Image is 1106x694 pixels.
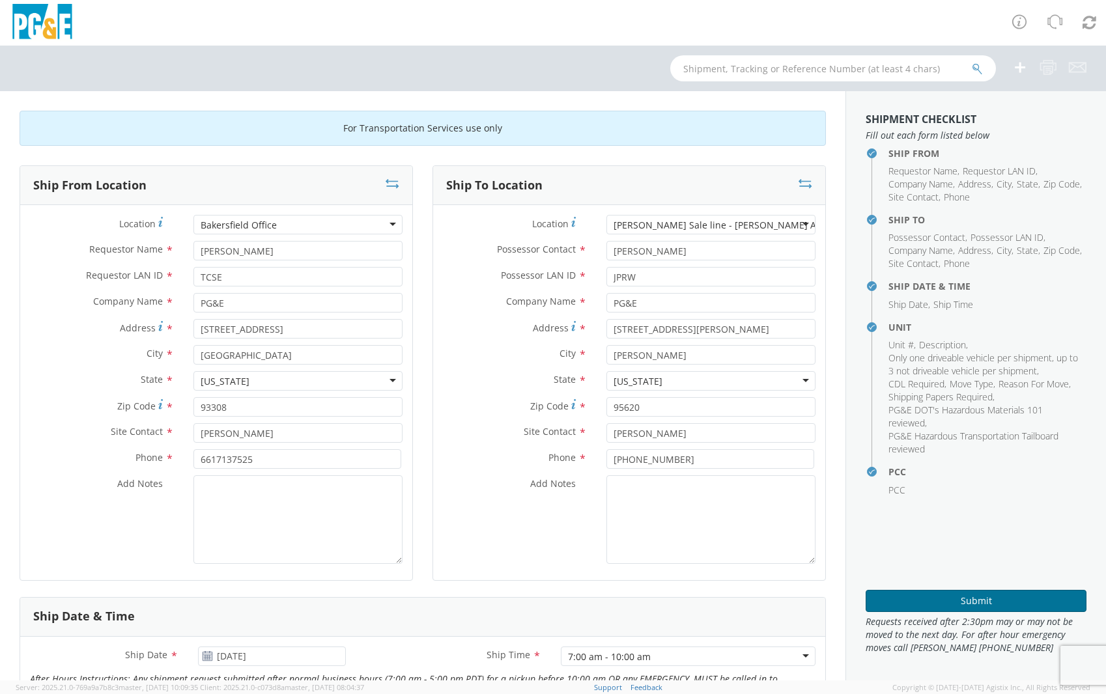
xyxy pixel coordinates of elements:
[888,467,1086,477] h4: PCC
[958,178,993,191] li: ,
[888,231,965,243] span: Possessor Contact
[487,648,530,661] span: Ship Time
[919,339,966,351] span: Description
[888,339,914,351] span: Unit #
[963,165,1036,177] span: Requestor LAN ID
[1017,178,1040,191] li: ,
[888,178,955,191] li: ,
[117,477,163,490] span: Add Notes
[560,347,576,359] span: City
[888,215,1086,225] h4: Ship To
[888,391,993,403] span: Shipping Papers Required
[888,165,959,178] li: ,
[33,179,147,192] h3: Ship From Location
[888,281,1086,291] h4: Ship Date & Time
[119,682,198,692] span: master, [DATE] 10:09:35
[888,244,955,257] li: ,
[1043,178,1080,190] span: Zip Code
[117,400,156,412] span: Zip Code
[548,451,576,464] span: Phone
[888,352,1078,377] span: Only one driveable vehicle per shipment, up to 3 not driveable vehicle per shipment
[506,295,576,307] span: Company Name
[200,682,364,692] span: Client: 2025.21.0-c073d8a
[866,129,1086,142] span: Fill out each form listed below
[446,179,543,192] h3: Ship To Location
[933,298,973,311] span: Ship Time
[888,484,905,496] span: PCC
[888,404,1043,429] span: PG&E DOT's Hazardous Materials 101 reviewed
[866,615,1086,654] span: Requests received after 2:30pm may or may not be moved to the next day. For after hour emergency ...
[10,4,75,42] img: pge-logo-06675f144f4cfa6a6814.png
[16,682,198,692] span: Server: 2025.21.0-769a9a7b8c3
[1017,244,1038,257] span: State
[888,231,967,244] li: ,
[888,257,939,270] span: Site Contact
[919,339,968,352] li: ,
[958,244,993,257] li: ,
[997,244,1012,257] span: City
[594,682,622,692] a: Support
[888,378,944,390] span: CDL Required
[614,219,917,232] div: [PERSON_NAME] Sale line - [PERSON_NAME] Auctioneers - DXL - DXSL
[554,373,576,385] span: State
[888,430,1058,455] span: PG&E Hazardous Transportation Tailboard reviewed
[997,244,1014,257] li: ,
[1017,244,1040,257] li: ,
[888,165,957,177] span: Requestor Name
[888,191,939,203] span: Site Contact
[201,219,277,232] div: Bakersfield Office
[944,191,970,203] span: Phone
[670,55,996,81] input: Shipment, Tracking or Reference Number (at least 4 chars)
[997,178,1012,190] span: City
[1043,178,1082,191] li: ,
[120,322,156,334] span: Address
[86,269,163,281] span: Requestor LAN ID
[524,425,576,437] span: Site Contact
[944,257,970,270] span: Phone
[141,373,163,385] span: State
[950,378,993,390] span: Move Type
[997,178,1014,191] li: ,
[501,269,576,281] span: Possessor LAN ID
[888,391,995,404] li: ,
[888,191,941,204] li: ,
[631,682,662,692] a: Feedback
[1017,178,1038,190] span: State
[888,339,916,352] li: ,
[888,322,1086,332] h4: Unit
[971,231,1043,243] span: Possessor LAN ID
[866,590,1086,612] button: Submit
[201,375,249,388] div: [US_STATE]
[135,451,163,464] span: Phone
[530,400,569,412] span: Zip Code
[888,298,928,311] span: Ship Date
[614,375,662,388] div: [US_STATE]
[497,243,576,255] span: Possessor Contact
[93,295,163,307] span: Company Name
[89,243,163,255] span: Requestor Name
[530,477,576,490] span: Add Notes
[866,112,976,126] strong: Shipment Checklist
[125,648,167,661] span: Ship Date
[958,178,991,190] span: Address
[1043,244,1082,257] li: ,
[888,257,941,270] li: ,
[1043,244,1080,257] span: Zip Code
[963,165,1038,178] li: ,
[111,425,163,437] span: Site Contact
[888,178,953,190] span: Company Name
[532,217,569,230] span: Location
[999,378,1069,390] span: Reason For Move
[888,148,1086,158] h4: Ship From
[533,322,569,334] span: Address
[568,650,651,663] div: 7:00 am - 10:00 am
[888,352,1083,378] li: ,
[999,378,1071,391] li: ,
[950,378,995,391] li: ,
[971,231,1045,244] li: ,
[20,111,826,146] div: For Transportation Services use only
[285,682,364,692] span: master, [DATE] 08:04:37
[119,217,156,230] span: Location
[33,610,135,623] h3: Ship Date & Time
[888,378,946,391] li: ,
